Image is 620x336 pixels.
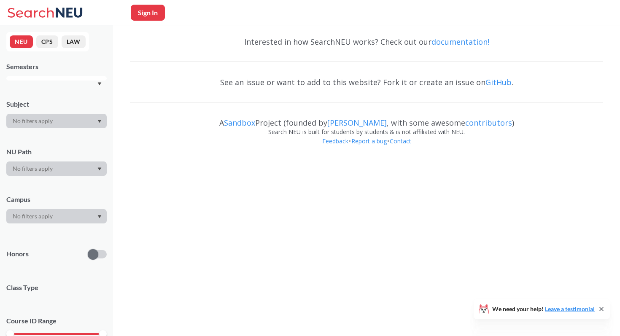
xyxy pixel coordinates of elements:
[6,316,107,326] p: Course ID Range
[97,120,102,123] svg: Dropdown arrow
[10,35,33,48] button: NEU
[351,137,387,145] a: Report a bug
[6,283,107,292] span: Class Type
[6,62,107,71] div: Semesters
[485,77,512,87] a: GitHub
[6,195,107,204] div: Campus
[322,137,349,145] a: Feedback
[130,110,603,127] div: A Project (founded by , with some awesome )
[327,118,387,128] a: [PERSON_NAME]
[97,82,102,86] svg: Dropdown arrow
[6,99,107,109] div: Subject
[6,161,107,176] div: Dropdown arrow
[6,147,107,156] div: NU Path
[130,30,603,54] div: Interested in how SearchNEU works? Check out our
[6,249,29,259] p: Honors
[224,118,255,128] a: Sandbox
[130,137,603,159] div: • •
[97,215,102,218] svg: Dropdown arrow
[36,35,58,48] button: CPS
[431,37,489,47] a: documentation!
[130,70,603,94] div: See an issue or want to add to this website? Fork it or create an issue on .
[492,306,595,312] span: We need your help!
[6,209,107,223] div: Dropdown arrow
[97,167,102,171] svg: Dropdown arrow
[465,118,512,128] a: contributors
[130,127,603,137] div: Search NEU is built for students by students & is not affiliated with NEU.
[389,137,412,145] a: Contact
[6,114,107,128] div: Dropdown arrow
[545,305,595,312] a: Leave a testimonial
[62,35,86,48] button: LAW
[131,5,165,21] button: Sign In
